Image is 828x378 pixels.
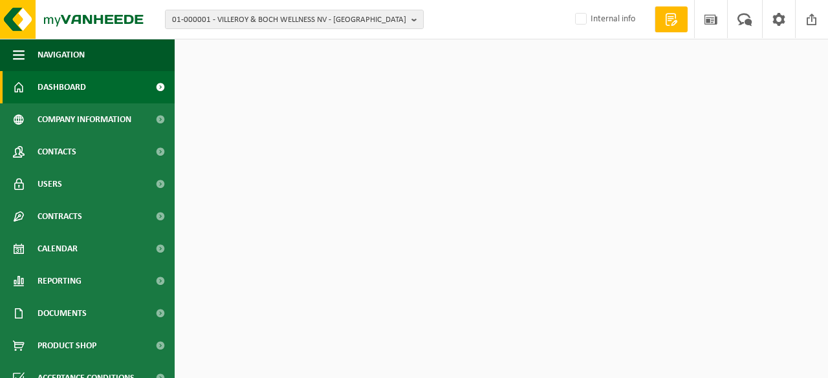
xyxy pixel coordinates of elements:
span: Documents [38,297,87,330]
span: Reporting [38,265,82,297]
label: Internal info [572,10,635,29]
button: 01-000001 - VILLEROY & BOCH WELLNESS NV - [GEOGRAPHIC_DATA] [165,10,424,29]
span: Contracts [38,200,82,233]
span: Users [38,168,62,200]
span: Calendar [38,233,78,265]
span: Company information [38,103,131,136]
span: Contacts [38,136,76,168]
span: Dashboard [38,71,86,103]
span: Product Shop [38,330,96,362]
span: 01-000001 - VILLEROY & BOCH WELLNESS NV - [GEOGRAPHIC_DATA] [172,10,406,30]
span: Navigation [38,39,85,71]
